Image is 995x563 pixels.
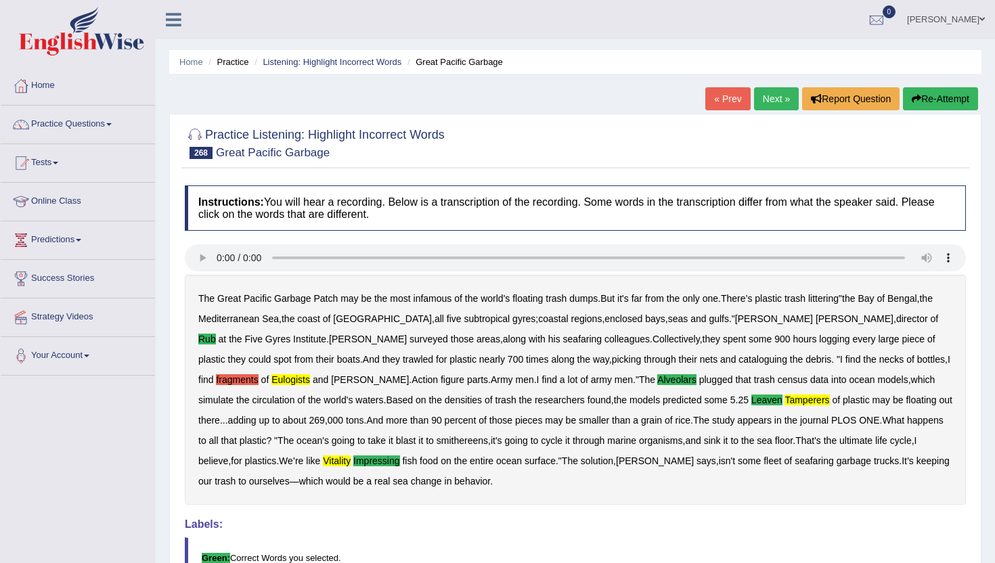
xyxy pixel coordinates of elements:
b: What [882,415,904,426]
b: up [259,415,270,426]
b: vitality [323,455,351,466]
b: Pacific [244,293,271,304]
b: 900 [774,334,790,344]
b: and [690,313,706,324]
b: the [790,354,803,365]
b: ocean [849,374,875,385]
b: the [454,455,467,466]
b: five [447,313,462,324]
b: waters [355,395,383,405]
b: floor [775,435,793,446]
b: plastic [755,293,782,304]
b: fleet [764,455,781,466]
b: plastic [198,354,225,365]
b: of [454,293,462,304]
b: PLOS [831,415,856,426]
b: tamperers [784,395,829,405]
b: those [489,415,512,426]
b: leaven [751,395,782,405]
b: cycle [541,435,562,446]
b: happens [907,415,944,426]
b: about [283,415,307,426]
b: surveyed [410,334,448,344]
small: Great Pacific Garbage [216,146,330,159]
b: for [436,354,447,365]
b: fish [402,455,417,466]
b: of [485,395,493,405]
b: nearly [479,354,505,365]
b: trash [215,476,236,487]
b: [PERSON_NAME] [735,313,813,324]
b: necks [879,354,904,365]
b: through [573,435,604,446]
b: than [410,415,428,426]
b: to [238,476,246,487]
b: in [774,415,782,426]
b: it [389,435,393,446]
b: on [441,455,451,466]
a: Home [179,57,203,67]
b: far [632,293,642,304]
b: cycle [890,435,912,446]
b: they [228,354,246,365]
b: food [420,455,438,466]
b: smithereens [437,435,488,446]
b: life [875,435,887,446]
b: I [948,354,950,365]
b: entire [470,455,493,466]
b: says [696,455,716,466]
b: would [326,476,351,487]
b: find [845,354,861,365]
b: be [893,395,904,405]
b: subtropical [464,313,510,324]
b: of [323,313,331,324]
span: 0 [883,5,896,18]
b: Patch [313,293,338,304]
b: men [515,374,533,385]
b: our [198,476,212,487]
b: could [248,354,271,365]
b: coast [297,313,319,324]
b: of [261,374,269,385]
b: that [221,435,236,446]
b: more [386,415,407,426]
b: Institute [293,334,326,344]
b: world's [324,395,353,405]
b: there [198,415,220,426]
b: may [872,395,890,405]
b: plastics [245,455,277,466]
b: all [435,313,444,324]
b: it [565,435,570,446]
b: simulate [198,395,234,405]
b: And [363,354,380,365]
b: believe [198,455,228,466]
b: percent [445,415,477,426]
b: [PERSON_NAME] [329,334,407,344]
b: fragments [216,374,258,385]
b: adding [228,415,257,426]
a: Next » [754,87,799,110]
b: the [428,395,441,405]
b: and [720,354,736,365]
b: real [374,476,390,487]
b: a [633,415,638,426]
h2: Practice Listening: Highlight Incorrect Words [185,125,445,159]
b: trash [784,293,805,304]
a: Your Account [1,337,155,371]
b: be [566,415,577,426]
b: the [308,395,321,405]
b: solution [581,455,613,466]
b: study [712,415,734,426]
b: rice [676,415,691,426]
b: We’re [279,455,303,466]
b: bottles [917,354,945,365]
b: nets [700,354,717,365]
b: all [209,435,219,446]
b: densities [445,395,482,405]
b: going [332,435,355,446]
b: data [810,374,828,385]
b: Sea [262,313,279,324]
b: floating [906,395,936,405]
b: ourselves [249,476,290,487]
a: Practice Questions [1,106,155,139]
